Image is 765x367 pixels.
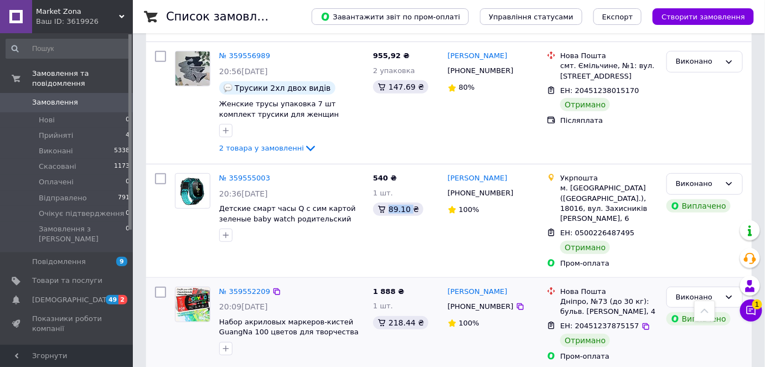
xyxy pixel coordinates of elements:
span: Замовлення з [PERSON_NAME] [39,224,126,244]
span: [DEMOGRAPHIC_DATA] [32,295,114,305]
div: Ваш ID: 3619926 [36,17,133,27]
span: 0 [126,115,130,125]
div: Виплачено [666,199,731,213]
div: Дніпро, №73 (до 30 кг): бульв. [PERSON_NAME], 4 [560,297,658,317]
span: 9 [116,257,127,266]
button: Створити замовлення [653,8,754,25]
span: 1173 [114,162,130,172]
span: 0 [126,177,130,187]
img: Фото товару [180,174,205,208]
div: Пром-оплата [560,259,658,268]
a: Набор акриловых маркеров-кистей GuangNa 100 цветов для творчества на различных поверхностях для д... [219,318,359,357]
span: Скасовані [39,162,76,172]
span: 0 [126,224,130,244]
span: 100% [459,319,479,327]
span: ЕН: 0500226487495 [560,229,634,237]
a: Створити замовлення [642,12,754,20]
span: 1 [752,299,762,309]
span: Управління статусами [489,13,573,21]
span: 20:56[DATE] [219,67,268,76]
div: Виконано [676,56,720,68]
span: Створити замовлення [661,13,745,21]
span: Замовлення та повідомлення [32,69,133,89]
span: ЕН: 20451238015170 [560,86,639,95]
span: Панель управління [32,343,102,363]
a: 2 товара у замовленні [219,144,317,152]
span: Market Zona [36,7,119,17]
span: 5338 [114,146,130,156]
div: Післяплата [560,116,658,126]
span: 2 [118,295,127,304]
span: Трусики 2хл двох видів [235,84,331,92]
span: 100% [459,205,479,214]
button: Експорт [593,8,642,25]
a: Женские трусы упаковка 7 шт комплект трусики для женщин [PERSON_NAME] хлопок [PERSON_NAME] Турция... [219,100,355,149]
span: 49 [106,295,118,304]
div: Виплачено [666,312,731,325]
div: 218.44 ₴ [373,316,428,329]
a: [PERSON_NAME] [448,287,508,297]
span: Завантажити звіт по пром-оплаті [321,12,460,22]
h1: Список замовлень [166,10,278,23]
a: [PERSON_NAME] [448,51,508,61]
div: 147.69 ₴ [373,80,428,94]
div: Укрпошта [560,173,658,183]
span: Експорт [602,13,633,21]
span: Оплачені [39,177,74,187]
img: Фото товару [175,287,210,322]
span: Виконані [39,146,73,156]
a: № 359556989 [219,51,270,60]
span: 20:09[DATE] [219,302,268,311]
button: Завантажити звіт по пром-оплаті [312,8,469,25]
div: [PHONE_NUMBER] [446,299,516,314]
div: [PHONE_NUMBER] [446,186,516,200]
div: Пром-оплата [560,352,658,361]
span: 1 шт. [373,302,393,310]
a: Детские смарт часы Q с сим картой зеленые baby watch родительский контроль украинское меню [219,204,356,233]
div: м. [GEOGRAPHIC_DATA] ([GEOGRAPHIC_DATA].), 18016, вул. Захисників [PERSON_NAME], 6 [560,183,658,224]
span: 791 [118,193,130,203]
span: 540 ₴ [373,174,397,182]
div: Нова Пошта [560,51,658,61]
span: 2 упаковка [373,66,415,75]
span: 2 товара у замовленні [219,144,304,152]
span: Нові [39,115,55,125]
input: Пошук [6,39,131,59]
span: 955,92 ₴ [373,51,410,60]
div: смт. Ємільчине, №1: вул. [STREET_ADDRESS] [560,61,658,81]
span: 4 [126,131,130,141]
span: Повідомлення [32,257,86,267]
span: Відправлено [39,193,87,203]
span: Очікує підтвердження [39,209,124,219]
span: Прийняті [39,131,73,141]
div: Виконано [676,292,720,303]
span: 1 шт. [373,189,393,197]
span: Замовлення [32,97,78,107]
span: Показники роботи компанії [32,314,102,334]
div: Отримано [560,241,610,254]
div: Отримано [560,98,610,111]
img: :speech_balloon: [224,84,232,92]
a: № 359552209 [219,287,270,296]
div: [PHONE_NUMBER] [446,64,516,78]
span: 20:36[DATE] [219,189,268,198]
span: Товари та послуги [32,276,102,286]
button: Управління статусами [480,8,582,25]
button: Чат з покупцем1 [740,299,762,322]
span: 1 888 ₴ [373,287,404,296]
div: Нова Пошта [560,287,658,297]
span: 0 [126,209,130,219]
span: ЕН: 20451237875157 [560,322,639,330]
span: 80% [459,83,475,91]
div: Виконано [676,178,720,190]
div: Отримано [560,334,610,347]
a: № 359555003 [219,174,270,182]
a: [PERSON_NAME] [448,173,508,184]
div: 89.10 ₴ [373,203,423,216]
img: Фото товару [175,51,210,86]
